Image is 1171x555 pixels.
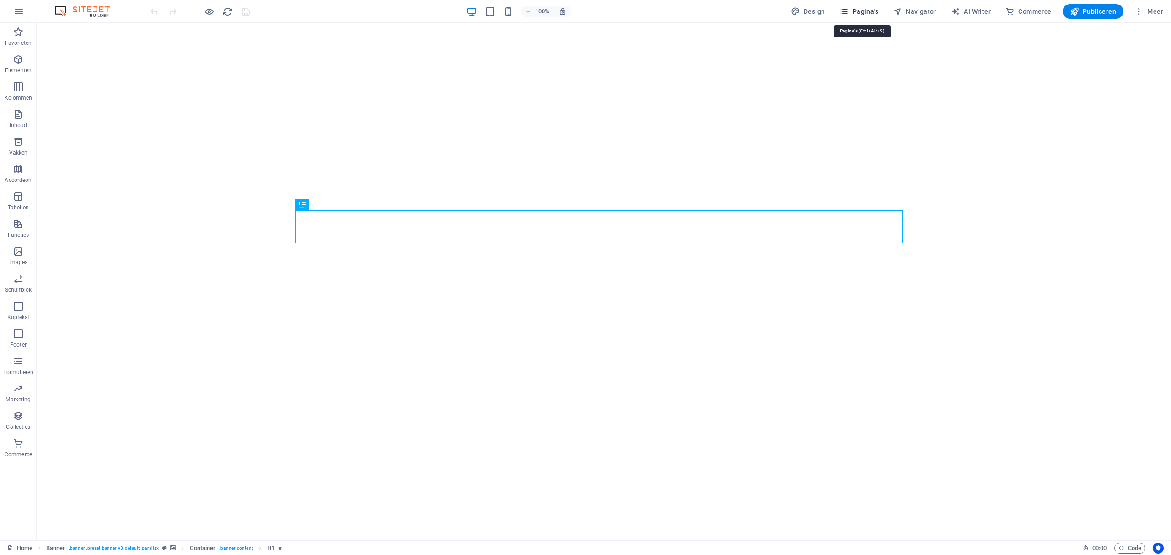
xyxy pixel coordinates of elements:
[5,94,32,101] p: Kolommen
[787,4,829,19] button: Design
[893,7,936,16] span: Navigator
[8,231,29,239] p: Functies
[46,543,283,554] nav: breadcrumb
[535,6,549,17] h6: 100%
[170,545,176,550] i: Dit element bevat een achtergrond
[267,543,274,554] span: Klik om te selecteren, dubbelklik om te bewerken
[1131,4,1167,19] button: Meer
[222,6,233,17] button: reload
[3,368,33,376] p: Formulieren
[787,4,829,19] div: Design (Ctrl+Alt+Y)
[1083,543,1107,554] h6: Sessietijd
[219,543,252,554] span: . banner-content
[222,6,233,17] i: Pagina opnieuw laden
[1092,543,1107,554] span: 00 00
[947,4,994,19] button: AI Writer
[8,204,29,211] p: Tabellen
[5,286,32,294] p: Schuifblok
[6,423,30,431] p: Collecties
[889,4,940,19] button: Navigator
[7,543,32,554] a: Klik om selectie op te heffen, dubbelklik om Pagina's te open
[278,545,282,550] i: Element bevat een animatie
[1118,543,1141,554] span: Code
[836,4,882,19] button: Pagina's
[9,259,28,266] p: Images
[1070,7,1116,16] span: Publiceren
[46,543,65,554] span: Klik om te selecteren, dubbelklik om te bewerken
[10,341,27,348] p: Footer
[9,149,28,156] p: Vakken
[951,7,991,16] span: AI Writer
[5,39,32,47] p: Favorieten
[162,545,167,550] i: Dit element is een aanpasbare voorinstelling
[521,6,553,17] button: 100%
[1099,544,1100,551] span: :
[1063,4,1123,19] button: Publiceren
[5,67,32,74] p: Elementen
[1114,543,1145,554] button: Code
[559,7,567,16] i: Stel bij het wijzigen van de grootte van de weergegeven website automatisch het juist zoomniveau ...
[7,314,30,321] p: Koptekst
[69,543,159,554] span: . banner .preset-banner-v3-default .parallax
[791,7,825,16] span: Design
[1005,7,1052,16] span: Commerce
[5,451,32,458] p: Commerce
[53,6,121,17] img: Editor Logo
[1153,543,1164,554] button: Usercentrics
[5,396,31,403] p: Marketing
[1002,4,1055,19] button: Commerce
[839,7,878,16] span: Pagina's
[190,543,215,554] span: Klik om te selecteren, dubbelklik om te bewerken
[10,122,27,129] p: Inhoud
[5,176,32,184] p: Accordeon
[204,6,215,17] button: Klik hier om de voorbeeldmodus te verlaten en verder te gaan met bewerken
[1134,7,1163,16] span: Meer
